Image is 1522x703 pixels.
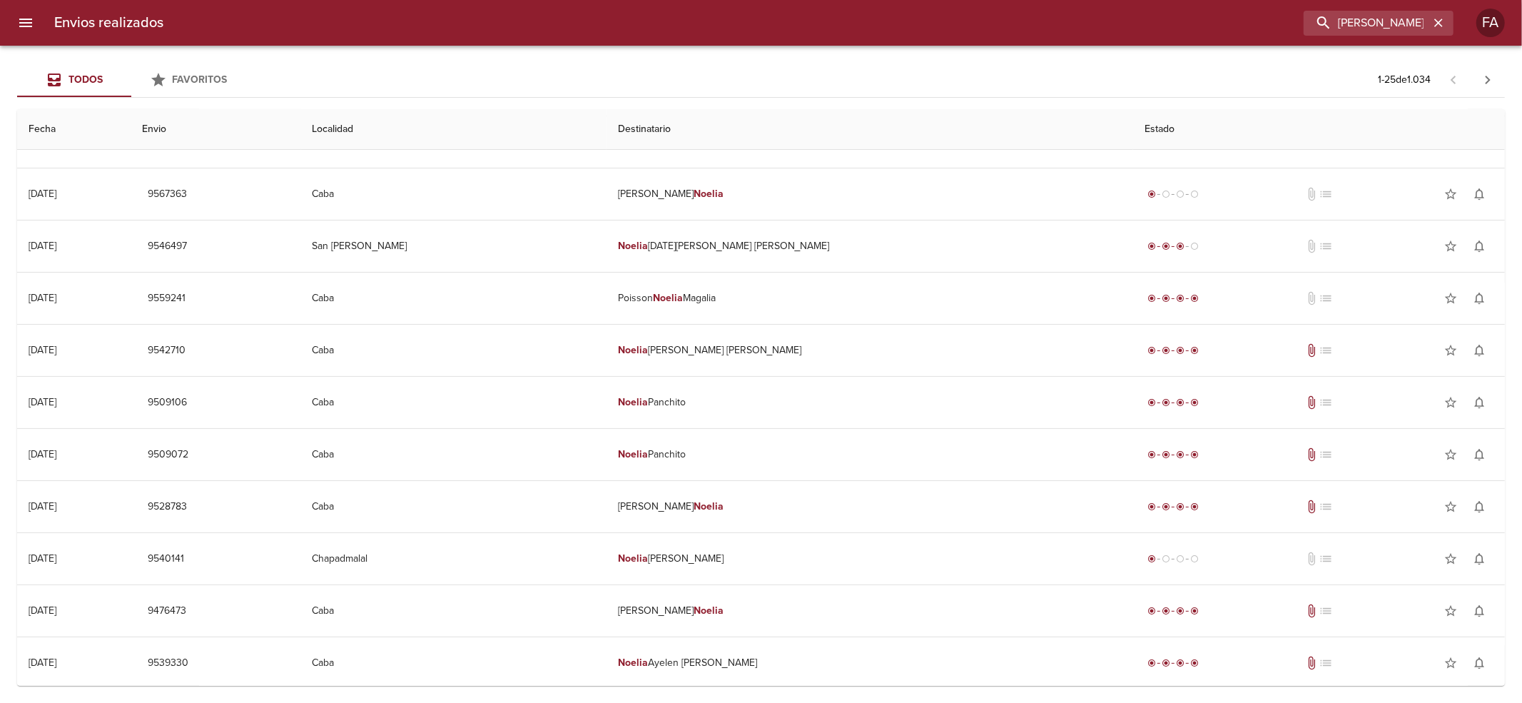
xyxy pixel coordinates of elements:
td: [PERSON_NAME] [607,533,1133,585]
span: radio_button_checked [1176,659,1184,667]
span: Tiene documentos adjuntos [1304,343,1319,358]
em: Noelia [694,500,724,512]
em: Noelia [694,188,724,200]
button: 9509072 [142,442,194,468]
button: Agregar a favoritos [1436,180,1465,208]
span: No tiene pedido asociado [1319,239,1333,253]
td: San [PERSON_NAME] [301,221,607,272]
button: Agregar a favoritos [1436,597,1465,625]
span: radio_button_checked [1190,502,1199,511]
span: radio_button_checked [1147,502,1156,511]
div: Entregado [1145,343,1202,358]
span: notifications_none [1472,604,1486,618]
button: Activar notificaciones [1465,597,1493,625]
span: radio_button_unchecked [1162,555,1170,563]
span: radio_button_checked [1190,294,1199,303]
span: No tiene documentos adjuntos [1304,187,1319,201]
span: radio_button_checked [1176,607,1184,615]
span: No tiene pedido asociado [1319,343,1333,358]
td: [PERSON_NAME] [607,168,1133,220]
div: Generado [1145,187,1202,201]
span: radio_button_checked [1190,450,1199,459]
span: radio_button_checked [1176,242,1184,251]
button: 9476473 [142,598,192,624]
em: Noelia [618,552,648,565]
button: 9546497 [142,233,193,260]
span: radio_button_checked [1162,502,1170,511]
td: [DATE][PERSON_NAME] [PERSON_NAME] [607,221,1133,272]
span: radio_button_checked [1147,607,1156,615]
span: radio_button_checked [1147,242,1156,251]
span: Pagina anterior [1436,72,1471,86]
span: Tiene documentos adjuntos [1304,656,1319,670]
div: [DATE] [29,292,56,304]
span: radio_button_checked [1162,450,1170,459]
span: notifications_none [1472,291,1486,305]
div: [DATE] [29,240,56,252]
th: Fecha [17,109,131,150]
td: Chapadmalal [301,533,607,585]
div: [DATE] [29,396,56,408]
span: radio_button_checked [1190,346,1199,355]
span: 9528783 [148,498,187,516]
button: Activar notificaciones [1465,545,1493,573]
button: 9509106 [142,390,193,416]
span: radio_button_checked [1190,398,1199,407]
div: Generado [1145,552,1202,566]
span: No tiene pedido asociado [1319,604,1333,618]
span: star_border [1444,656,1458,670]
td: [PERSON_NAME] [PERSON_NAME] [607,325,1133,376]
button: Agregar a favoritos [1436,388,1465,417]
em: Noelia [653,292,683,304]
span: radio_button_checked [1147,398,1156,407]
span: radio_button_checked [1190,607,1199,615]
button: Agregar a favoritos [1436,284,1465,313]
div: Entregado [1145,604,1202,618]
span: star_border [1444,187,1458,201]
span: notifications_none [1472,239,1486,253]
div: Entregado [1145,447,1202,462]
button: 9540141 [142,546,190,572]
td: [PERSON_NAME] [607,585,1133,637]
th: Envio [131,109,300,150]
span: radio_button_checked [1190,659,1199,667]
button: Activar notificaciones [1465,284,1493,313]
td: Poisson Magalia [607,273,1133,324]
div: [DATE] [29,188,56,200]
h6: Envios realizados [54,11,163,34]
span: radio_button_checked [1147,346,1156,355]
span: notifications_none [1472,343,1486,358]
span: No tiene pedido asociado [1319,552,1333,566]
span: notifications_none [1472,395,1486,410]
button: Agregar a favoritos [1436,232,1465,261]
div: [DATE] [29,552,56,565]
span: 9559241 [148,290,186,308]
span: radio_button_checked [1176,346,1184,355]
td: Panchito [607,429,1133,480]
td: Caba [301,325,607,376]
div: Entregado [1145,500,1202,514]
button: Agregar a favoritos [1436,492,1465,521]
span: star_border [1444,552,1458,566]
button: Agregar a favoritos [1436,336,1465,365]
button: 9542710 [142,338,191,364]
span: Tiene documentos adjuntos [1304,500,1319,514]
span: radio_button_checked [1162,242,1170,251]
span: radio_button_checked [1162,294,1170,303]
span: radio_button_unchecked [1190,555,1199,563]
span: radio_button_checked [1176,450,1184,459]
button: menu [9,6,43,40]
em: Noelia [618,344,648,356]
em: Noelia [618,448,648,460]
span: radio_button_checked [1162,398,1170,407]
em: Noelia [618,240,648,252]
button: Activar notificaciones [1465,440,1493,469]
span: star_border [1444,447,1458,462]
button: Activar notificaciones [1465,649,1493,677]
td: Caba [301,481,607,532]
th: Localidad [301,109,607,150]
span: 9509106 [148,394,187,412]
span: radio_button_unchecked [1190,190,1199,198]
span: radio_button_checked [1176,502,1184,511]
button: Activar notificaciones [1465,388,1493,417]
